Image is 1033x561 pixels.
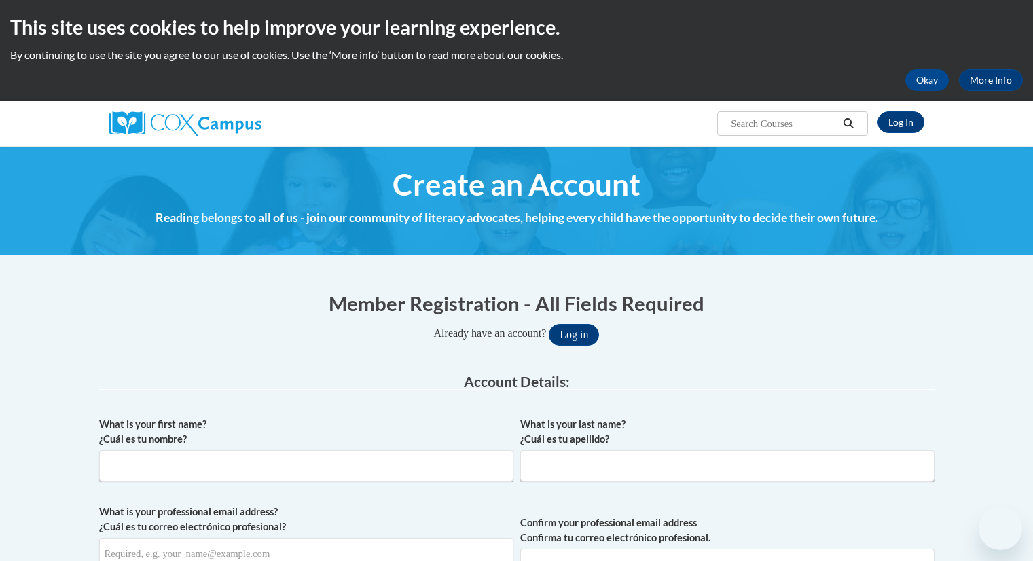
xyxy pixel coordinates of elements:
h1: Member Registration - All Fields Required [99,289,935,317]
img: Cox Campus [109,111,261,136]
span: Account Details: [464,373,570,390]
a: Log In [877,111,924,133]
h2: This site uses cookies to help improve your learning experience. [10,14,1023,41]
span: Already have an account? [434,327,547,339]
input: Metadata input [99,450,513,482]
button: Okay [905,69,949,91]
button: Search [838,115,858,132]
input: Metadata input [520,450,935,482]
a: More Info [959,69,1023,91]
h4: Reading belongs to all of us - join our community of literacy advocates, helping every child have... [99,209,935,227]
label: What is your professional email address? ¿Cuál es tu correo electrónico profesional? [99,505,513,535]
button: Log in [549,324,599,346]
label: What is your first name? ¿Cuál es tu nombre? [99,417,513,447]
label: What is your last name? ¿Cuál es tu apellido? [520,417,935,447]
p: By continuing to use the site you agree to our use of cookies. Use the ‘More info’ button to read... [10,48,1023,62]
label: Confirm your professional email address Confirma tu correo electrónico profesional. [520,515,935,545]
span: Create an Account [393,166,640,202]
iframe: Button to launch messaging window [979,507,1022,550]
input: Search Courses [729,115,838,132]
